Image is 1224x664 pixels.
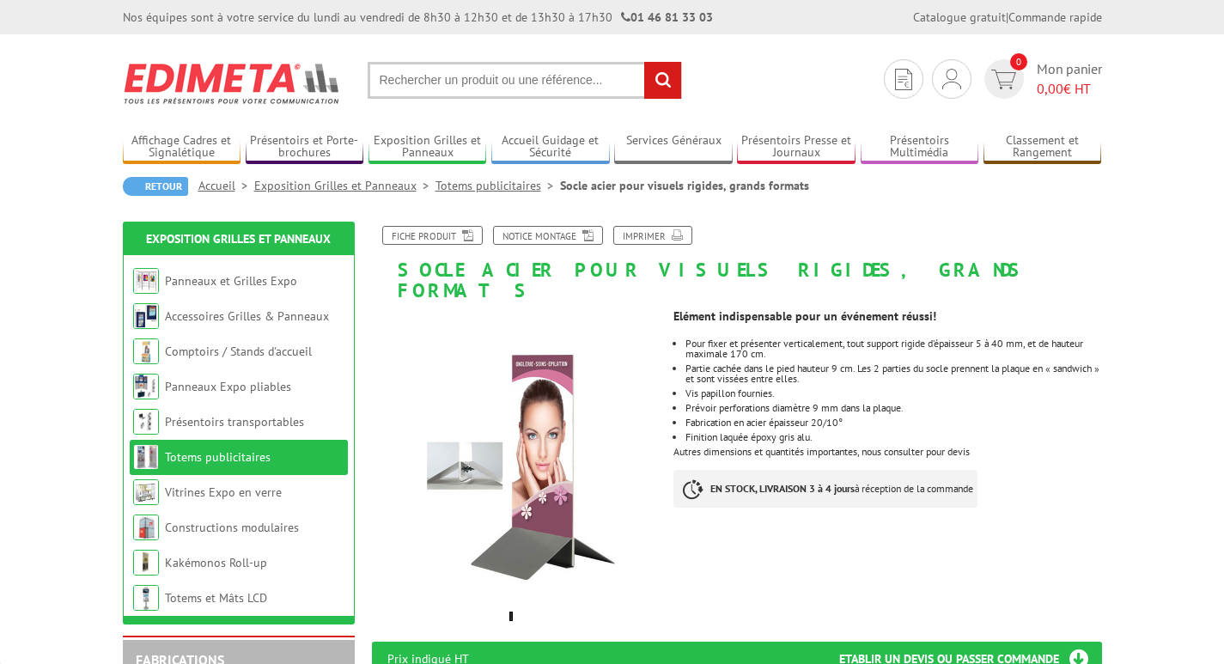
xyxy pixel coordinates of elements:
[133,550,159,576] img: Kakémonos Roll-up
[685,363,1101,384] li: Partie cachée dans le pied hauteur 9 cm. Les 2 parties du socle prennent la plaque en « sandwich ...
[685,388,1101,399] li: Vis papillon fournies.
[133,303,159,329] img: Accessoires Grilles & Panneaux
[1037,79,1102,99] span: € HT
[165,308,329,324] a: Accessoires Grilles & Panneaux
[146,231,331,247] a: Exposition Grilles et Panneaux
[165,344,312,359] a: Comptoirs / Stands d'accueil
[644,62,681,99] input: rechercher
[133,409,159,435] img: Présentoirs transportables
[685,403,1101,413] li: Prévoir perforations diamètre 9 mm dans la plaque.
[1037,59,1102,99] span: Mon panier
[614,133,733,161] a: Services Généraux
[685,432,1101,442] li: Finition laquée époxy gris alu.
[133,374,159,399] img: Panneaux Expo pliables
[710,482,855,495] strong: EN STOCK, LIVRAISON 3 à 4 jours
[560,177,809,194] li: Socle acier pour visuels rigides, grands formats
[435,178,560,193] a: Totems publicitaires
[673,470,977,508] p: à réception de la commande
[737,133,856,161] a: Présentoirs Presse et Journaux
[913,9,1006,25] a: Catalogue gratuit
[621,9,713,25] strong: 01 46 81 33 03
[980,59,1102,99] a: devis rapide 0 Mon panier 0,00€ HT
[133,479,159,505] img: Vitrines Expo en verre
[913,9,1102,26] div: |
[165,520,299,535] a: Constructions modulaires
[613,226,692,245] a: Imprimer
[123,9,713,26] div: Nos équipes sont à votre service du lundi au vendredi de 8h30 à 12h30 et de 13h30 à 17h30
[673,308,936,324] strong: Elément indispensable pour un événement réussi!
[368,62,682,99] input: Rechercher un produit ou une référence...
[895,69,912,90] img: devis rapide
[861,133,979,161] a: Présentoirs Multimédia
[1008,9,1102,25] a: Commande rapide
[359,226,1115,301] h1: Socle acier pour visuels rigides, grands formats
[493,226,603,245] a: Notice Montage
[165,484,282,500] a: Vitrines Expo en verre
[991,70,1016,89] img: devis rapide
[165,449,271,465] a: Totems publicitaires
[123,133,241,161] a: Affichage Cadres et Signalétique
[673,301,1114,525] div: Autres dimensions et quantités importantes, nous consulter pour devis
[165,379,291,394] a: Panneaux Expo pliables
[133,268,159,294] img: Panneaux et Grilles Expo
[254,178,435,193] a: Exposition Grilles et Panneaux
[491,133,610,161] a: Accueil Guidage et Sécurité
[685,417,1101,428] li: Fabrication en acier épaisseur 20/10°
[198,178,254,193] a: Accueil
[123,177,188,196] a: Retour
[685,338,1101,359] li: Pour fixer et présenter verticalement, tout support rigide d’épaisseur 5 à 40 mm, et de hauteur m...
[246,133,364,161] a: Présentoirs et Porte-brochures
[133,444,159,470] img: Totems publicitaires
[983,133,1102,161] a: Classement et Rangement
[942,69,961,89] img: devis rapide
[165,273,297,289] a: Panneaux et Grilles Expo
[372,309,661,599] img: totems_publicitaires_214425.jpg
[165,555,267,570] a: Kakémonos Roll-up
[1010,53,1027,70] span: 0
[133,585,159,611] img: Totems et Mâts LCD
[165,590,267,606] a: Totems et Mâts LCD
[133,338,159,364] img: Comptoirs / Stands d'accueil
[133,515,159,540] img: Constructions modulaires
[382,226,483,245] a: Fiche produit
[368,133,487,161] a: Exposition Grilles et Panneaux
[123,52,342,115] img: Edimeta
[165,414,304,429] a: Présentoirs transportables
[1037,80,1063,97] span: 0,00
